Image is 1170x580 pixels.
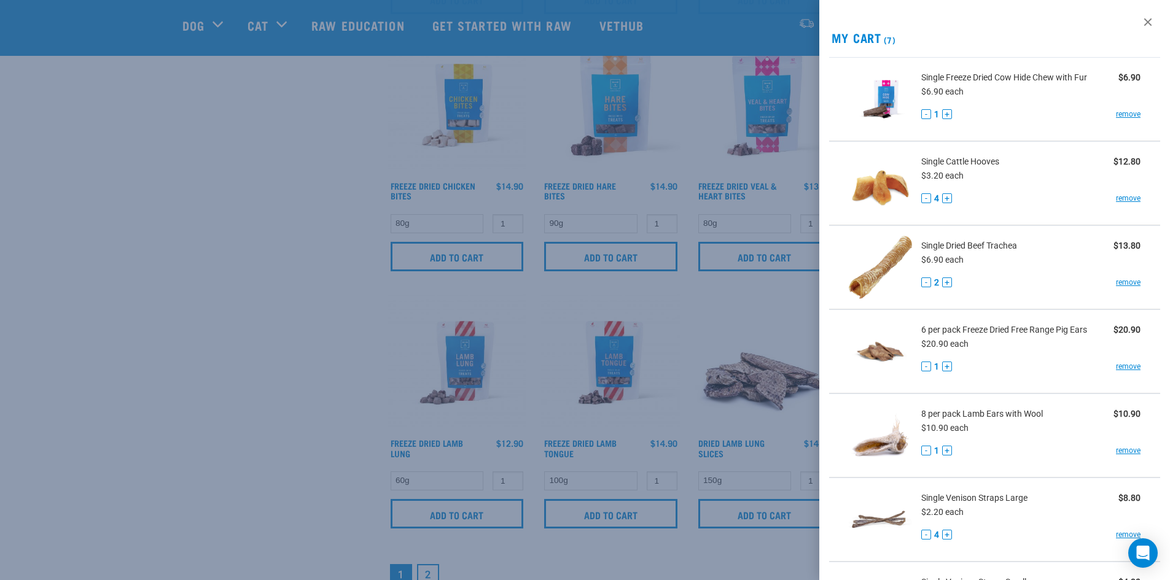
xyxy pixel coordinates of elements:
[921,408,1043,420] span: 8 per pack Lamb Ears with Wool
[921,507,964,517] span: $2.20 each
[934,192,939,205] span: 4
[921,193,931,203] button: -
[942,109,952,119] button: +
[1116,109,1141,120] a: remove
[934,108,939,121] span: 1
[1116,529,1141,540] a: remove
[1116,445,1141,456] a: remove
[921,109,931,119] button: -
[921,171,964,180] span: $3.20 each
[1118,72,1141,82] strong: $6.90
[849,68,912,131] img: Freeze Dried Cow Hide Chew with Fur
[942,362,952,371] button: +
[942,277,952,287] button: +
[1128,538,1158,568] div: Open Intercom Messenger
[849,404,912,467] img: Lamb Ears with Wool
[921,530,931,539] button: -
[849,236,912,299] img: Dried Beef Trachea
[921,155,999,168] span: Single Cattle Hooves
[921,423,969,433] span: $10.90 each
[881,37,895,42] span: (7)
[849,152,912,215] img: Cattle Hooves
[934,528,939,541] span: 4
[942,530,952,539] button: +
[934,276,939,289] span: 2
[1118,493,1141,503] strong: $8.80
[921,362,931,371] button: -
[921,255,964,265] span: $6.90 each
[1113,241,1141,250] strong: $13.80
[921,446,931,455] button: -
[1113,409,1141,419] strong: $10.90
[921,339,969,349] span: $20.90 each
[921,277,931,287] button: -
[921,87,964,96] span: $6.90 each
[1116,193,1141,204] a: remove
[849,320,912,383] img: Freeze Dried Free Range Pig Ears
[934,360,939,373] span: 1
[942,193,952,203] button: +
[921,71,1087,84] span: Single Freeze Dried Cow Hide Chew with Fur
[942,446,952,455] button: +
[1113,325,1141,334] strong: $20.90
[921,492,1028,505] span: Single Venison Straps Large
[1113,157,1141,166] strong: $12.80
[934,444,939,457] span: 1
[1116,361,1141,372] a: remove
[921,323,1087,336] span: 6 per pack Freeze Dried Free Range Pig Ears
[1116,277,1141,288] a: remove
[921,239,1017,252] span: Single Dried Beef Trachea
[849,488,912,551] img: Venison Straps Large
